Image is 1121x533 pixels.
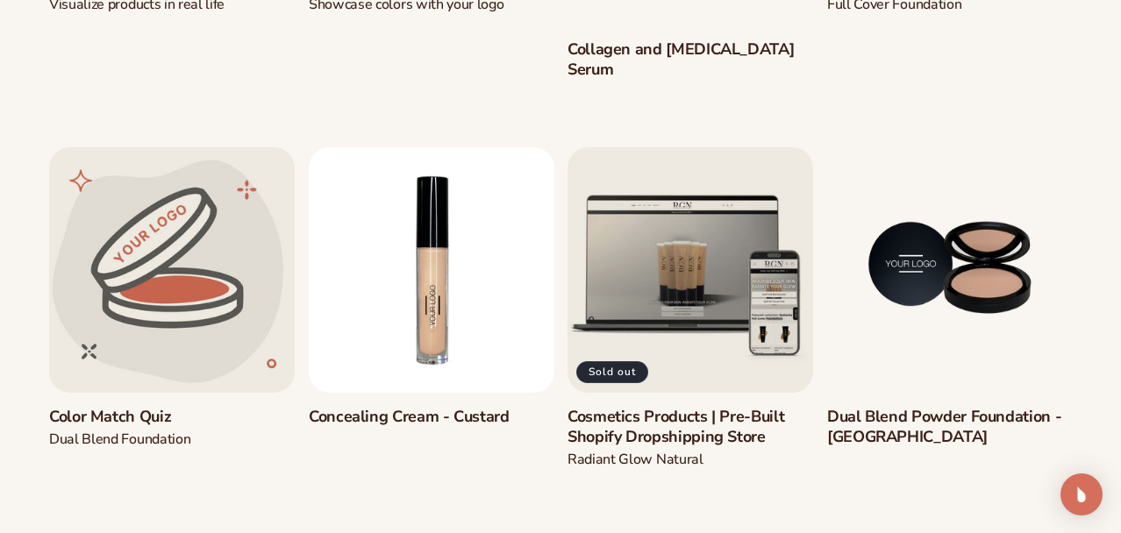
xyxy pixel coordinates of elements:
[309,406,554,426] a: Concealing Cream - Custard
[568,39,813,81] a: Collagen and [MEDICAL_DATA] Serum
[49,406,295,426] a: Color Match Quiz
[568,406,813,447] a: Cosmetics Products | Pre-Built Shopify Dropshipping Store
[827,406,1073,447] a: Dual Blend Powder Foundation - [GEOGRAPHIC_DATA]
[1060,473,1103,515] div: Open Intercom Messenger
